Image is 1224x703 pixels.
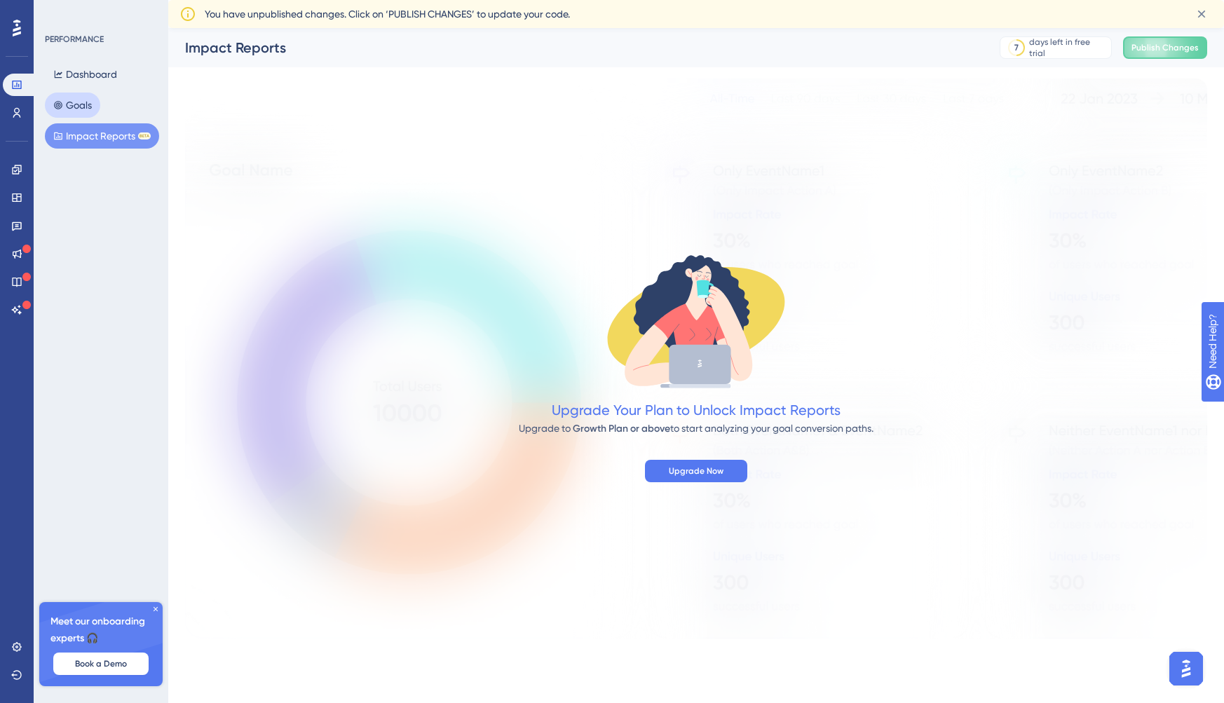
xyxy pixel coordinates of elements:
[1165,648,1207,690] iframe: UserGuiding AI Assistant Launcher
[645,460,747,482] button: Upgrade Now
[53,653,149,675] button: Book a Demo
[45,93,100,118] button: Goals
[1123,36,1207,59] button: Publish Changes
[185,38,965,57] div: Impact Reports
[669,465,723,477] span: Upgrade Now
[33,4,88,20] span: Need Help?
[50,613,151,647] span: Meet our onboarding experts 🎧
[45,34,104,45] div: PERFORMANCE
[573,423,670,435] span: Growth Plan or above
[138,132,151,139] div: BETA
[1131,42,1199,53] span: Publish Changes
[519,423,873,434] span: Upgrade to to start analyzing your goal conversion paths.
[552,402,841,418] span: Upgrade Your Plan to Unlock Impact Reports
[205,6,570,22] span: You have unpublished changes. Click on ‘PUBLISH CHANGES’ to update your code.
[1014,42,1019,53] div: 7
[45,62,125,87] button: Dashboard
[75,658,127,669] span: Book a Demo
[1029,36,1107,59] div: days left in free trial
[45,123,159,149] button: Impact ReportsBETA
